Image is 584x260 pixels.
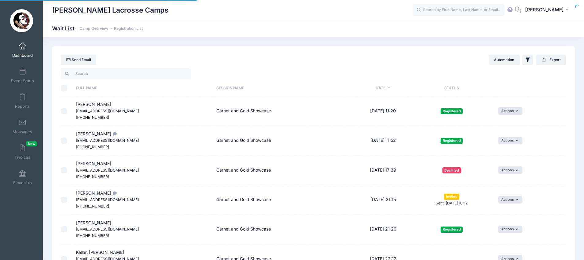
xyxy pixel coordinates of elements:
[8,141,37,163] a: InvoicesNew
[441,227,463,232] span: Registered
[8,167,37,188] a: Financials
[213,156,358,185] td: Garnet and Gold Showcase
[13,180,32,185] span: Financials
[489,55,520,65] button: Automation
[76,161,139,179] span: [PERSON_NAME]
[358,80,408,96] th: Date: activate to sort column descending
[358,215,408,244] td: [DATE] 21:20
[213,215,358,244] td: Garnet and Gold Showcase
[15,104,30,109] span: Reports
[73,80,213,96] th: Full Name: activate to sort column ascending
[8,39,37,61] a: Dashboard
[76,145,109,149] small: [PHONE_NUMBER]
[111,191,116,195] i: Chase Hobson- Hero’s Green 2027 Georgetown Visitation Preparatory School
[76,131,139,149] span: [PERSON_NAME]
[413,4,505,16] input: Search by First Name, Last Name, or Email...
[498,137,522,144] button: Actions
[52,25,143,32] h1: Wait List
[213,96,358,126] td: Garnet and Gold Showcase
[26,141,37,146] span: New
[498,226,522,233] button: Actions
[76,138,139,143] small: [EMAIL_ADDRESS][DOMAIN_NAME]
[8,65,37,86] a: Event Setup
[442,167,461,173] span: Declined
[521,3,575,17] button: [PERSON_NAME]
[61,68,191,79] input: Search
[498,166,522,174] button: Actions
[76,168,139,173] small: [EMAIL_ADDRESS][DOMAIN_NAME]
[76,102,139,120] span: [PERSON_NAME]
[76,174,109,179] small: [PHONE_NUMBER]
[498,196,522,204] button: Actions
[76,227,139,231] small: [EMAIL_ADDRESS][DOMAIN_NAME]
[213,126,358,155] td: Garnet and Gold Showcase
[358,96,408,126] td: [DATE] 11:20
[444,194,459,200] span: Invited
[12,53,33,58] span: Dashboard
[498,107,522,114] button: Actions
[536,55,566,65] button: Export
[495,80,566,96] th: : activate to sort column ascending
[10,9,33,32] img: Sara Tisdale Lacrosse Camps
[114,26,143,31] a: Registration List
[525,6,564,13] span: [PERSON_NAME]
[408,80,495,96] th: Status: activate to sort column ascending
[111,132,116,136] i: Hello, I play for NXT 2027 Black and Coach Candace contacted me regarding your upcoming prospect ...
[76,190,139,208] span: [PERSON_NAME]
[213,80,358,96] th: Session Name: activate to sort column ascending
[8,90,37,112] a: Reports
[11,78,34,83] span: Event Setup
[61,55,96,65] a: Send Email
[13,129,32,134] span: Messages
[213,185,358,215] td: Garnet and Gold Showcase
[76,109,139,113] small: [EMAIL_ADDRESS][DOMAIN_NAME]
[358,156,408,185] td: [DATE] 17:39
[76,115,109,120] small: [PHONE_NUMBER]
[8,116,37,137] a: Messages
[358,126,408,155] td: [DATE] 11:52
[441,138,463,144] span: Registered
[76,220,139,238] span: [PERSON_NAME]
[76,204,109,208] small: [PHONE_NUMBER]
[358,185,408,215] td: [DATE] 21:15
[15,155,30,160] span: Invoices
[76,197,139,202] small: [EMAIL_ADDRESS][DOMAIN_NAME]
[76,233,109,238] small: [PHONE_NUMBER]
[436,201,468,205] small: Sent: [DATE] 10:12
[52,3,169,17] h1: [PERSON_NAME] Lacrosse Camps
[80,26,108,31] a: Camp Overview
[441,108,463,114] span: Registered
